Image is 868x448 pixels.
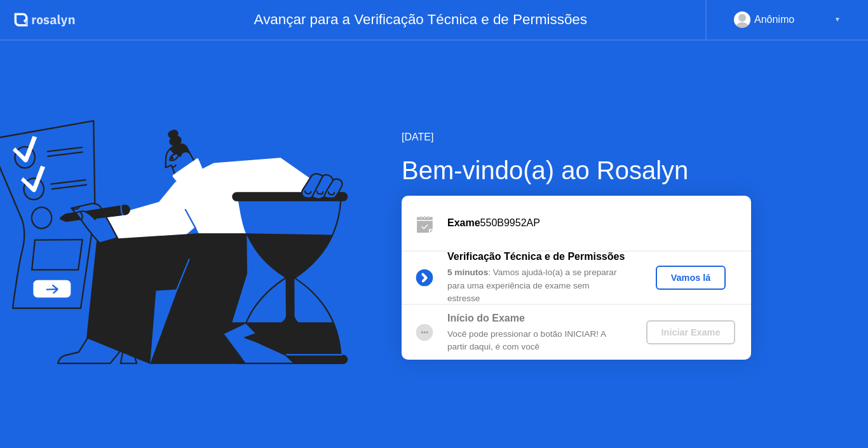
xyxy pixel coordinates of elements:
div: Vamos lá [661,273,721,283]
b: Exame [447,217,480,228]
div: [DATE] [402,130,751,145]
button: Vamos lá [656,266,726,290]
b: Verificação Técnica e de Permissões [447,251,625,262]
b: 5 minutos [447,268,488,277]
b: Início do Exame [447,313,525,323]
div: Bem-vindo(a) ao Rosalyn [402,151,751,189]
button: Iniciar Exame [646,320,736,344]
div: Iniciar Exame [651,327,731,337]
div: : Vamos ajudá-lo(a) a se preparar para uma experiência de exame sem estresse [447,266,630,305]
div: ▼ [834,11,841,28]
div: Você pode pressionar o botão INICIAR! A partir daqui, é com você [447,328,630,354]
div: 550B9952AP [447,215,751,231]
div: Anônimo [754,11,794,28]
